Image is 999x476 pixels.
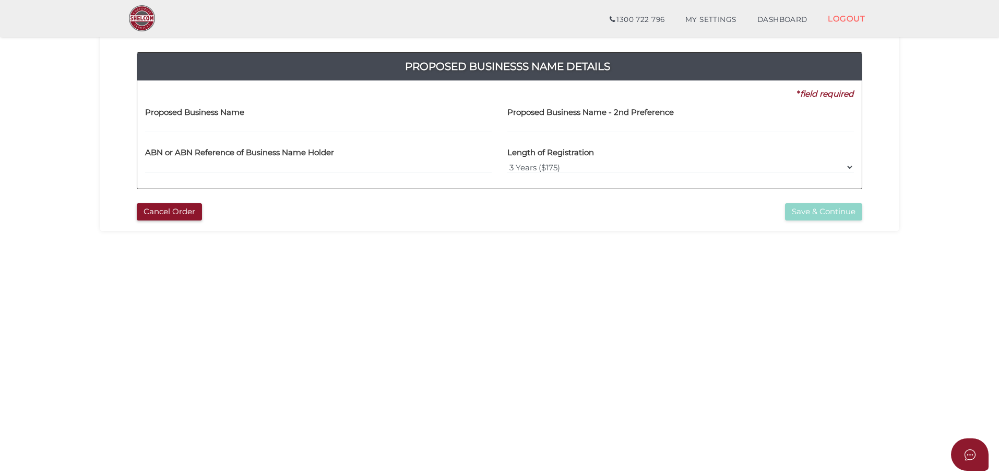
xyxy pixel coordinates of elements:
[747,9,818,30] a: DASHBOARD
[800,89,854,99] i: field required
[145,108,244,117] h4: Proposed Business Name
[785,203,862,220] button: Save & Continue
[507,108,674,117] h4: Proposed Business Name - 2nd Preference
[951,438,989,471] button: Open asap
[599,9,675,30] a: 1300 722 796
[675,9,747,30] a: MY SETTINGS
[137,203,202,220] button: Cancel Order
[507,148,594,157] h4: Length of Registration
[145,58,870,75] h4: Proposed Businesss Name Details
[817,8,875,29] a: LOGOUT
[145,148,334,157] h4: ABN or ABN Reference of Business Name Holder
